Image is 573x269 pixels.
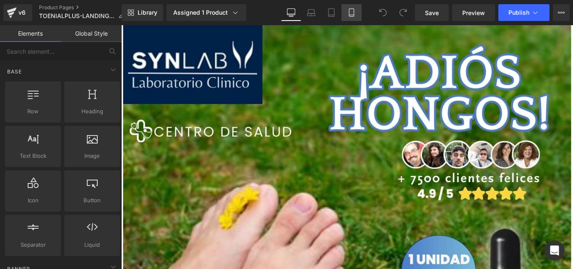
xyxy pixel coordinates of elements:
[61,25,122,42] a: Global Style
[67,107,117,116] span: Heading
[67,240,117,249] span: Liquid
[67,151,117,160] span: Image
[452,4,495,21] a: Preview
[17,7,27,18] div: v6
[8,107,58,116] span: Row
[39,4,131,11] a: Product Pages
[122,4,163,21] a: New Library
[425,8,439,17] span: Save
[173,8,240,17] div: Assigned 1 Product
[39,13,115,19] span: TOENIALPLUS-LANDING 02
[301,4,321,21] a: Laptop
[6,68,23,76] span: Base
[8,240,58,249] span: Separator
[544,240,565,261] div: Open Intercom Messenger
[462,8,485,17] span: Preview
[375,4,391,21] button: Undo
[395,4,412,21] button: Redo
[341,4,362,21] a: Mobile
[508,9,529,16] span: Publish
[321,4,341,21] a: Tablet
[281,4,301,21] a: Desktop
[67,196,117,205] span: Button
[8,151,58,160] span: Text Block
[553,4,570,21] button: More
[138,9,157,16] span: Library
[8,196,58,205] span: Icon
[3,4,32,21] a: v6
[498,4,550,21] button: Publish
